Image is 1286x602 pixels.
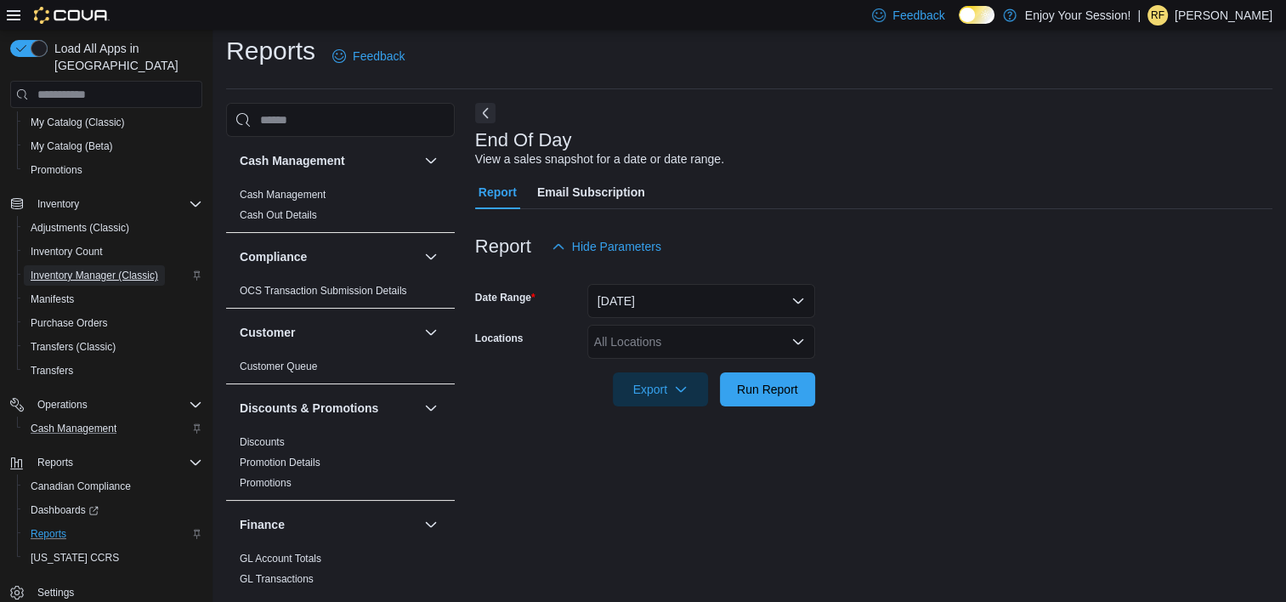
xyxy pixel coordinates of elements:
a: Inventory Manager (Classic) [24,265,165,286]
p: [PERSON_NAME] [1175,5,1272,26]
button: [DATE] [587,284,815,318]
button: Cash Management [240,152,417,169]
div: Finance [226,548,455,596]
span: Transfers [24,361,202,381]
button: Manifests [17,287,209,311]
a: My Catalog (Classic) [24,112,132,133]
a: Dashboards [24,500,105,520]
span: Operations [37,398,88,412]
span: Feedback [353,48,405,65]
span: Run Report [737,381,798,398]
span: My Catalog (Classic) [31,116,125,129]
span: Cash Management [240,188,326,202]
button: Inventory [31,194,86,214]
span: Purchase Orders [31,316,108,330]
span: Cash Management [24,418,202,439]
button: Transfers [17,359,209,383]
button: [US_STATE] CCRS [17,546,209,570]
a: Feedback [326,39,411,73]
h3: Cash Management [240,152,345,169]
span: My Catalog (Classic) [24,112,202,133]
span: OCS Transaction Submission Details [240,284,407,298]
h3: End Of Day [475,130,572,150]
button: Hide Parameters [545,230,668,264]
span: Email Subscription [537,175,645,209]
span: Transfers (Classic) [24,337,202,357]
span: Transfers (Classic) [31,340,116,354]
button: Compliance [421,247,441,267]
a: Customer Queue [240,361,317,372]
button: Reports [31,452,80,473]
a: GL Account Totals [240,553,321,565]
span: Reports [37,456,73,469]
button: Cash Management [421,150,441,171]
a: Purchase Orders [24,313,115,333]
span: Manifests [31,292,74,306]
span: Load All Apps in [GEOGRAPHIC_DATA] [48,40,202,74]
h3: Compliance [240,248,307,265]
label: Date Range [475,291,535,304]
button: Reports [17,522,209,546]
span: Inventory Manager (Classic) [24,265,202,286]
div: Compliance [226,281,455,308]
button: Export [613,372,708,406]
a: Manifests [24,289,81,310]
p: Enjoy Your Session! [1025,5,1131,26]
h3: Report [475,236,531,257]
button: Purchase Orders [17,311,209,335]
span: [US_STATE] CCRS [31,551,119,565]
button: Inventory Count [17,240,209,264]
span: Purchase Orders [24,313,202,333]
h3: Finance [240,516,285,533]
a: Discounts [240,436,285,448]
button: Operations [3,393,209,417]
span: Settings [37,586,74,599]
a: OCS Transaction Submission Details [240,285,407,297]
h3: Discounts & Promotions [240,400,378,417]
a: Reports [24,524,73,544]
label: Locations [475,332,524,345]
button: My Catalog (Beta) [17,134,209,158]
button: Transfers (Classic) [17,335,209,359]
span: My Catalog (Beta) [24,136,202,156]
button: Canadian Compliance [17,474,209,498]
a: Cash Management [240,189,326,201]
a: Promotions [240,477,292,489]
a: Cash Management [24,418,123,439]
a: Promotions [24,160,89,180]
div: Romaine Francis [1147,5,1168,26]
button: Cash Management [17,417,209,440]
span: Washington CCRS [24,548,202,568]
span: Reports [31,527,66,541]
span: Discounts [240,435,285,449]
a: Cash Out Details [240,209,317,221]
span: Reports [31,452,202,473]
span: Adjustments (Classic) [24,218,202,238]
p: | [1137,5,1141,26]
span: Manifests [24,289,202,310]
button: Finance [240,516,417,533]
span: Canadian Compliance [24,476,202,497]
button: Run Report [720,372,815,406]
button: My Catalog (Classic) [17,111,209,134]
span: Export [623,372,698,406]
span: Adjustments (Classic) [31,221,129,235]
div: Discounts & Promotions [226,432,455,500]
input: Dark Mode [959,6,994,24]
span: Operations [31,395,202,415]
span: Feedback [892,7,944,24]
span: Hide Parameters [572,238,661,255]
button: Promotions [17,158,209,182]
span: Reports [24,524,202,544]
span: Inventory Manager (Classic) [31,269,158,282]
h1: Reports [226,34,315,68]
span: Promotions [31,163,82,177]
div: View a sales snapshot for a date or date range. [475,150,724,168]
a: Canadian Compliance [24,476,138,497]
span: Report [479,175,517,209]
span: Inventory Count [24,241,202,262]
span: Transfers [31,364,73,378]
span: Dashboards [31,503,99,517]
span: Promotion Details [240,456,320,469]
